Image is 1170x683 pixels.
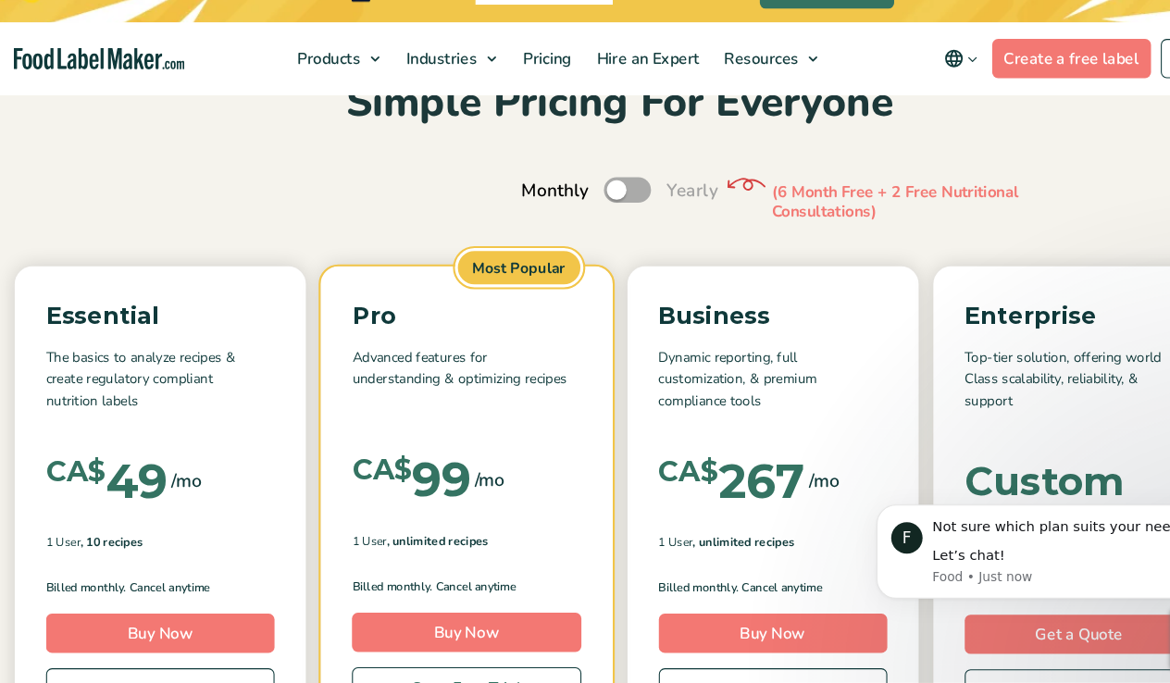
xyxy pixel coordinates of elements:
[44,617,259,654] a: Buy Now
[587,20,703,38] span: Yearly Subscription
[429,272,551,310] span: Most Popular
[911,319,1126,354] p: Enterprise
[654,541,751,558] span: , Unlimited Recipes
[678,83,756,104] span: Resources
[622,366,838,428] p: Dynamic reporting, full customization, & premium compliance tools
[332,366,548,427] p: Advanced features for understanding & optimizing recipes
[365,540,461,557] span: , Unlimited Recipes
[622,319,838,354] p: Business
[332,616,548,653] a: Buy Now
[483,59,548,128] a: Pricing
[911,474,1062,511] div: Custom
[622,617,838,654] a: Buy Now
[1145,620,1160,635] span: 1
[276,83,342,104] span: Products
[911,618,1126,655] a: Get a Quote
[911,366,1126,428] p: Top-tier solution, offering world Class scalability, reliability, & support
[448,478,476,504] span: /mo
[14,110,1156,161] h2: Simple Pricing For Everyone
[558,83,663,104] span: Hire an Expert
[44,366,259,428] p: The basics to analyze recipes & create regulatory compliant nutrition labels
[1096,75,1158,112] a: Login
[357,20,441,38] span: Limited Time!
[622,585,838,602] p: Billed monthly. Cancel anytime
[937,75,1087,112] a: Create a free label
[489,83,542,104] span: Pricing
[270,59,368,128] a: Products
[44,470,100,497] span: CA$
[765,479,792,505] span: /mo
[162,479,190,505] span: /mo
[629,205,678,230] span: Yearly
[379,83,453,104] span: Industries
[332,468,389,495] span: CA$
[492,205,555,230] span: Monthly
[622,470,761,515] div: 267
[332,540,365,557] span: 1 User
[1107,620,1151,664] iframe: Intercom live chat
[717,14,844,46] a: Buy Now & Save
[332,584,548,602] p: Billed monthly. Cancel anytime
[553,59,668,128] a: Hire an Expert
[44,319,259,354] p: Essential
[373,59,479,128] a: Industries
[728,210,1006,249] p: (6 Month Free + 2 Free Nutritional Consultations)
[332,319,548,354] p: Pro
[332,468,444,513] div: 99
[44,541,76,558] span: 1 User
[44,470,158,515] div: 49
[76,541,135,558] span: , 10 Recipes
[44,585,259,602] p: Billed monthly. Cancel anytime
[622,470,678,497] span: CA$
[570,205,615,230] label: Toggle
[673,59,782,128] a: Resources
[449,17,579,43] span: Additional 15% OFF
[622,541,654,558] span: 1 User
[800,488,1170,633] iframe: Intercom notifications message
